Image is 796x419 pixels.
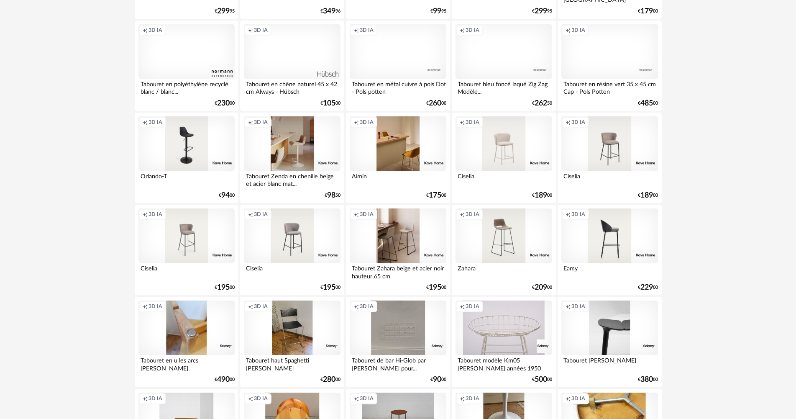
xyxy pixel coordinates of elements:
[346,113,450,203] a: Creation icon 3D IA Aimin €17500
[217,285,230,290] span: 195
[248,211,253,218] span: Creation icon
[558,205,661,295] a: Creation icon 3D IA Eamy €22900
[143,395,148,402] span: Creation icon
[640,377,653,383] span: 380
[571,211,585,218] span: 3D IA
[215,285,235,290] div: € 00
[215,377,235,383] div: € 00
[360,119,374,126] span: 3D IA
[143,119,148,126] span: Creation icon
[426,100,446,106] div: € 00
[640,285,653,290] span: 229
[346,205,450,295] a: Creation icon 3D IA Tabouret Zahara beige et acier noir hauteur 65 cm €19500
[456,171,552,188] div: Ciselia
[430,377,446,383] div: € 00
[532,285,552,290] div: € 00
[532,193,552,198] div: € 00
[254,119,268,126] span: 3D IA
[350,79,446,95] div: Tabouret en métal cuivre à pois Dot - Pols potten
[456,79,552,95] div: Tabouret bleu foncé laqué Zig Zag Modèle...
[561,355,658,372] div: Tabouret [PERSON_NAME]
[354,211,359,218] span: Creation icon
[640,193,653,198] span: 189
[558,297,661,387] a: Creation icon 3D IA Tabouret [PERSON_NAME] €38000
[320,8,340,14] div: € 96
[350,355,446,372] div: Tabouret de bar Hi-Glob par [PERSON_NAME] pour...
[460,395,465,402] span: Creation icon
[148,395,162,402] span: 3D IA
[466,395,479,402] span: 3D IA
[248,119,253,126] span: Creation icon
[354,395,359,402] span: Creation icon
[535,377,547,383] span: 500
[640,100,653,106] span: 485
[138,79,235,95] div: Tabouret en polyéthylène recyclé blanc / blanc...
[571,303,585,310] span: 3D IA
[466,303,479,310] span: 3D IA
[148,303,162,310] span: 3D IA
[135,113,238,203] a: Creation icon 3D IA Orlando-T €9400
[323,285,335,290] span: 195
[535,285,547,290] span: 209
[426,193,446,198] div: € 00
[323,100,335,106] span: 105
[460,119,465,126] span: Creation icon
[143,27,148,33] span: Creation icon
[532,377,552,383] div: € 00
[354,119,359,126] span: Creation icon
[456,263,552,280] div: Zahara
[320,100,340,106] div: € 00
[561,79,658,95] div: Tabouret en résine vert 35 x 45 cm Cap - Pols Potten
[532,100,552,106] div: € 50
[466,119,479,126] span: 3D IA
[638,8,658,14] div: € 00
[135,297,238,387] a: Creation icon 3D IA Tabouret en u les arcs [PERSON_NAME] €49000
[254,395,268,402] span: 3D IA
[143,211,148,218] span: Creation icon
[638,100,658,106] div: € 00
[433,8,441,14] span: 99
[354,303,359,310] span: Creation icon
[566,119,571,126] span: Creation icon
[456,355,552,372] div: Tabouret modèle Km05 [PERSON_NAME] années 1950
[640,8,653,14] span: 179
[320,377,340,383] div: € 00
[254,211,268,218] span: 3D IA
[460,303,465,310] span: Creation icon
[215,8,235,14] div: € 95
[219,193,235,198] div: € 00
[535,8,547,14] span: 299
[138,355,235,372] div: Tabouret en u les arcs [PERSON_NAME]
[138,263,235,280] div: Ciselia
[460,27,465,33] span: Creation icon
[566,303,571,310] span: Creation icon
[135,205,238,295] a: Creation icon 3D IA Ciselia €19500
[452,21,555,111] a: Creation icon 3D IA Tabouret bleu foncé laqué Zig Zag Modèle... €26250
[466,211,479,218] span: 3D IA
[452,205,555,295] a: Creation icon 3D IA Zahara €20900
[638,193,658,198] div: € 00
[360,303,374,310] span: 3D IA
[532,8,552,14] div: € 95
[244,171,340,188] div: Tabouret Zenda en chenille beige et acier blanc mat...
[566,211,571,218] span: Creation icon
[566,27,571,33] span: Creation icon
[566,395,571,402] span: Creation icon
[248,27,253,33] span: Creation icon
[327,193,335,198] span: 98
[535,100,547,106] span: 262
[350,263,446,280] div: Tabouret Zahara beige et acier noir hauteur 65 cm
[350,171,446,188] div: Aimin
[466,27,479,33] span: 3D IA
[430,8,446,14] div: € 95
[452,113,555,203] a: Creation icon 3D IA Ciselia €18900
[148,27,162,33] span: 3D IA
[240,205,344,295] a: Creation icon 3D IA Ciselia €19500
[360,395,374,402] span: 3D IA
[638,285,658,290] div: € 00
[248,395,253,402] span: Creation icon
[217,8,230,14] span: 299
[429,193,441,198] span: 175
[244,355,340,372] div: Tabouret haut Spaghetti [PERSON_NAME]
[254,27,268,33] span: 3D IA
